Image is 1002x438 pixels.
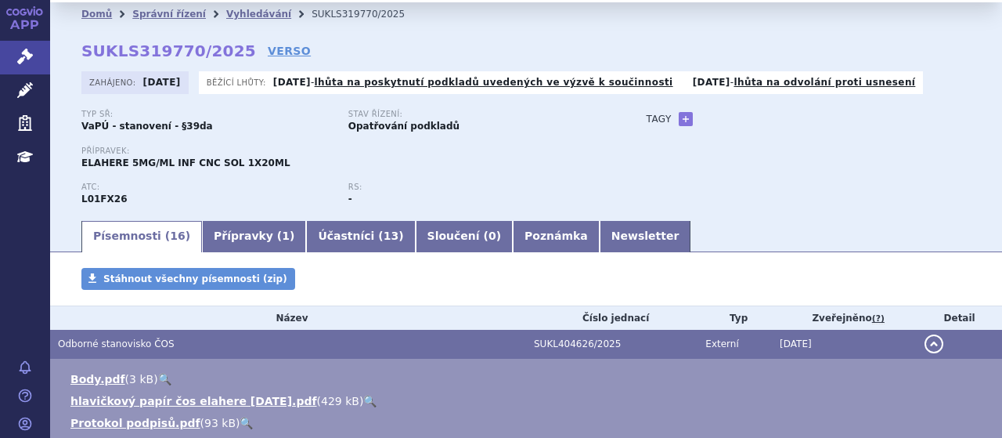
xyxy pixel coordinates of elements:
[693,76,916,89] p: -
[647,110,672,129] h3: Tagy
[70,417,200,429] a: Protokol podpisů.pdf
[693,77,730,88] strong: [DATE]
[81,42,256,60] strong: SUKLS319770/2025
[488,230,496,242] span: 0
[697,306,772,330] th: Typ
[917,306,1002,330] th: Detail
[58,338,175,349] span: Odborné stanovisko ČOS
[81,194,128,205] strong: MIRVETUXIMAB SORAVTANSIN
[143,77,181,88] strong: [DATE]
[207,76,269,89] span: Běžící lhůty:
[513,221,600,252] a: Poznámka
[204,417,236,429] span: 93 kB
[70,371,986,387] li: ( )
[348,194,352,205] strong: -
[81,147,615,156] p: Přípravek:
[81,110,333,119] p: Typ SŘ:
[50,306,526,330] th: Název
[705,338,738,349] span: Externí
[679,112,693,126] a: +
[81,221,202,252] a: Písemnosti (16)
[273,77,311,88] strong: [DATE]
[81,183,333,192] p: ATC:
[772,306,917,330] th: Zveřejněno
[925,335,943,353] button: detail
[202,221,306,252] a: Přípravky (1)
[240,417,253,429] a: 🔍
[600,221,691,252] a: Newsletter
[81,9,112,20] a: Domů
[132,9,206,20] a: Správní řízení
[315,77,673,88] a: lhůta na poskytnutí podkladů uvedených ve výzvě k součinnosti
[273,76,673,89] p: -
[81,157,290,168] span: ELAHERE 5MG/ML INF CNC SOL 1X20ML
[170,230,185,242] span: 16
[348,121,460,132] strong: Opatřování podkladů
[321,395,359,407] span: 429 kB
[526,306,697,330] th: Číslo jednací
[526,330,697,359] td: SUKL404626/2025
[733,77,915,88] a: lhůta na odvolání proti usnesení
[81,121,213,132] strong: VaPÚ - stanovení - §39da
[312,2,425,26] li: SUKLS319770/2025
[158,373,171,386] a: 🔍
[70,393,986,409] li: ( )
[226,9,291,20] a: Vyhledávání
[872,313,885,324] abbr: (?)
[384,230,398,242] span: 13
[416,221,513,252] a: Sloučení (0)
[70,395,317,407] a: hlavičkový papír čos elahere [DATE].pdf
[348,183,600,192] p: RS:
[129,373,153,386] span: 3 kB
[70,415,986,431] li: ( )
[81,268,295,290] a: Stáhnout všechny písemnosti (zip)
[103,273,287,284] span: Stáhnout všechny písemnosti (zip)
[306,221,415,252] a: Účastníci (13)
[268,43,311,59] a: VERSO
[89,76,139,89] span: Zahájeno:
[348,110,600,119] p: Stav řízení:
[363,395,377,407] a: 🔍
[772,330,917,359] td: [DATE]
[282,230,290,242] span: 1
[70,373,125,386] a: Body.pdf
